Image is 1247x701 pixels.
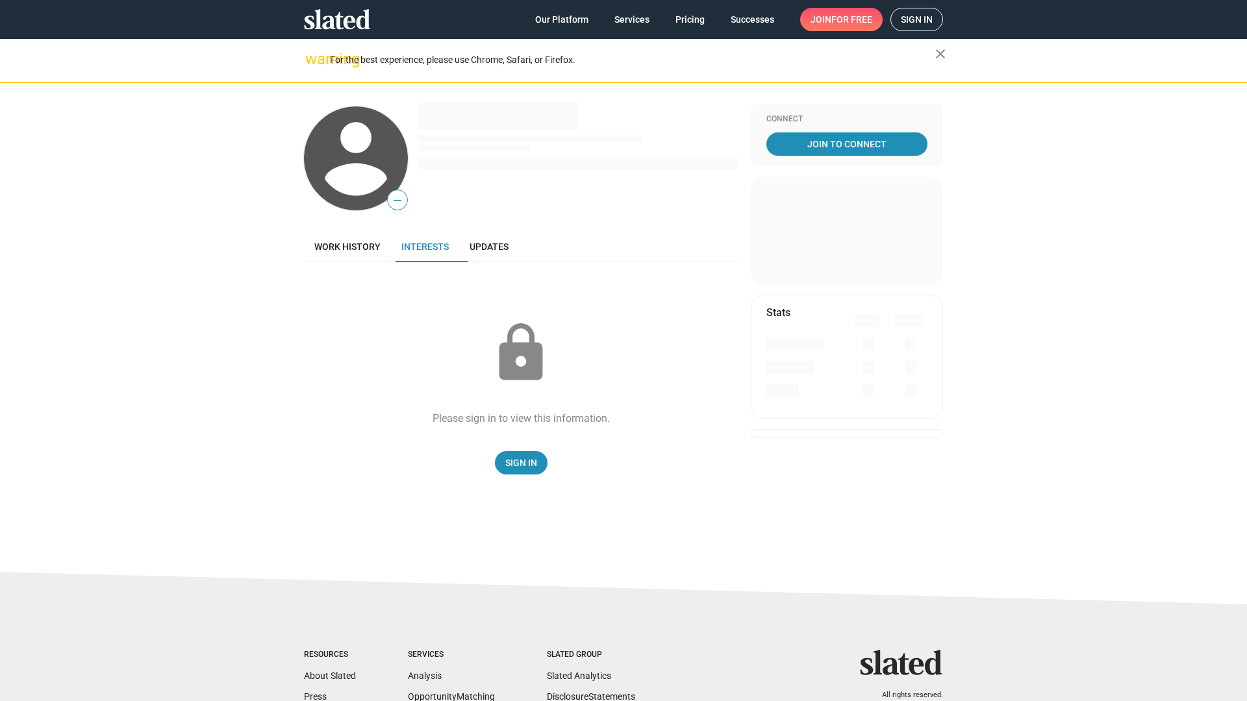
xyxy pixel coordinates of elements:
[408,650,495,660] div: Services
[604,8,660,31] a: Services
[547,650,635,660] div: Slated Group
[901,8,933,31] span: Sign in
[495,451,548,474] a: Sign In
[933,46,948,62] mat-icon: close
[811,8,872,31] span: Join
[665,8,715,31] a: Pricing
[769,132,925,156] span: Join To Connect
[766,306,790,319] mat-card-title: Stats
[720,8,785,31] a: Successes
[401,241,449,252] span: Interests
[304,670,356,681] a: About Slated
[391,231,459,262] a: Interests
[304,650,356,660] div: Resources
[547,670,611,681] a: Slated Analytics
[408,670,442,681] a: Analysis
[304,231,391,262] a: Work history
[433,412,610,425] div: Please sign in to view this information.
[766,132,927,156] a: Join To Connect
[330,51,935,69] div: For the best experience, please use Chrome, Safari, or Firefox.
[800,8,883,31] a: Joinfor free
[614,8,649,31] span: Services
[459,231,519,262] a: Updates
[890,8,943,31] a: Sign in
[314,241,381,252] span: Work history
[388,192,407,209] span: —
[766,114,927,125] div: Connect
[535,8,588,31] span: Our Platform
[675,8,705,31] span: Pricing
[488,321,553,386] mat-icon: lock
[731,8,774,31] span: Successes
[505,451,537,474] span: Sign In
[305,51,321,67] mat-icon: warning
[831,8,872,31] span: for free
[470,241,509,252] span: Updates
[525,8,599,31] a: Our Platform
